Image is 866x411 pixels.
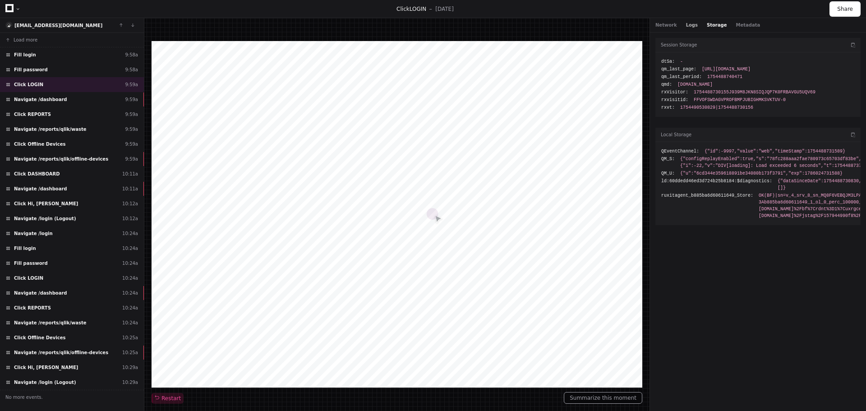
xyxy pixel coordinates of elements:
[14,245,36,252] span: Fill login
[122,305,138,311] div: 10:24a
[122,260,138,267] div: 10:24a
[396,6,410,12] span: Click
[122,319,138,326] div: 10:24a
[122,334,138,341] div: 10:25a
[14,349,108,356] span: Navigate /reports/qlik/offline-devices
[122,379,138,386] div: 10:29a
[122,364,138,371] div: 10:29a
[14,37,37,43] span: Load more
[14,260,48,267] span: Fill password
[14,305,51,311] span: Click REPORTS
[564,392,642,404] button: Summarize this moment
[125,96,138,103] div: 9:59a
[680,170,843,177] span: {"u":"6cd344e359618891be34080b173f3791","exp":1786024731588}
[686,22,698,28] button: Logs
[435,5,454,13] p: [DATE]
[680,104,753,111] span: 1754490530829|1754488730156
[14,230,53,237] span: Navigate /login
[680,58,683,65] span: -
[122,349,138,356] div: 10:25a
[661,89,688,96] span: rxVisitor:
[661,97,688,103] span: rxvisitid:
[125,66,138,73] div: 9:58a
[122,200,138,207] div: 10:12a
[707,22,727,28] button: Storage
[125,141,138,148] div: 9:59a
[14,379,76,386] span: Navigate /login (Logout)
[14,66,48,73] span: Fill password
[122,245,138,252] div: 10:24a
[14,290,67,296] span: Navigate /dashboard
[122,290,138,296] div: 10:24a
[14,364,78,371] span: Click Hi, [PERSON_NAME]
[125,81,138,88] div: 9:59a
[661,170,675,177] span: QM_U:
[661,58,675,65] span: dtSa:
[661,74,702,80] span: qm_last_period:
[14,51,36,58] span: Fill login
[125,51,138,58] div: 9:58a
[14,334,65,341] span: Click Offline Devices
[702,66,751,73] span: [URL][DOMAIN_NAME]
[122,230,138,237] div: 10:24a
[661,192,753,199] span: ruxitagent_b885ba6d60611649_Store:
[661,178,772,185] span: ld:60ddedd46ed3d724b25b8184:$diagnostics:
[14,319,87,326] span: Navigate /reports/qlik/waste
[14,215,76,222] span: Navigate /login (Logout)
[661,42,697,48] h3: Session Storage
[14,96,67,103] span: Navigate /dashboard
[125,126,138,133] div: 9:59a
[122,185,138,192] div: 10:11a
[677,81,713,88] span: [DOMAIN_NAME]
[5,394,43,401] span: No more events.
[14,111,51,118] span: Click REPORTS
[14,275,43,282] span: Click LOGIN
[661,131,691,138] h3: Local Storage
[14,171,60,177] span: Click DASHBOARD
[661,104,675,111] span: rxvt:
[14,156,108,162] span: Navigate /reports/qlik/offline-devices
[125,156,138,162] div: 9:59a
[122,275,138,282] div: 10:24a
[410,6,427,12] span: LOGIN
[6,23,12,28] img: 3.svg
[14,185,67,192] span: Navigate /dashboard
[661,81,672,88] span: qmd:
[661,66,696,73] span: qm_last_page:
[694,97,786,103] span: FFVOFSWDAGVPROFBMPJUBIGHMKSVKTUV-0
[125,111,138,118] div: 9:59a
[736,22,760,28] button: Metadata
[14,141,65,148] span: Click Offline Devices
[154,395,181,402] span: Restart
[707,74,742,80] span: 1754488740471
[14,81,43,88] span: Click LOGIN
[122,215,138,222] div: 10:12a
[661,148,699,155] span: QEventChannel:
[829,1,861,17] button: Share
[122,171,138,177] div: 10:11a
[705,148,845,155] span: {"id":-9997,"value":"web","timeStamp":1754488731589}
[14,200,78,207] span: Click Hi, [PERSON_NAME]
[14,126,87,133] span: Navigate /reports/qlik/waste
[661,156,675,162] span: QM_S:
[152,393,184,404] button: Restart
[14,23,102,28] a: [EMAIL_ADDRESS][DOMAIN_NAME]
[694,89,815,96] span: 1754488730155J939M8JKN8SIQJQP7K0FRBAVGU5UQV69
[655,22,677,28] button: Network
